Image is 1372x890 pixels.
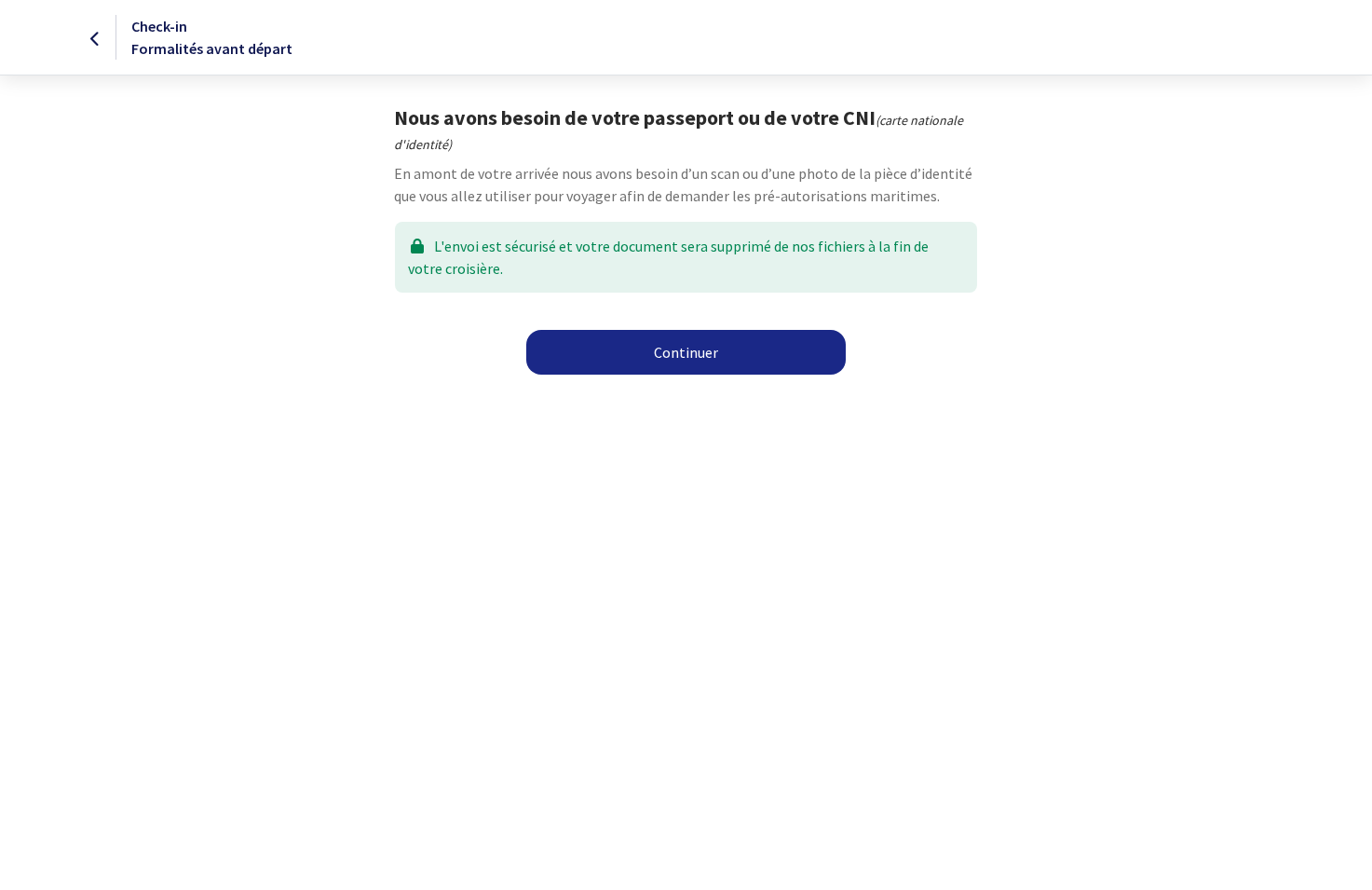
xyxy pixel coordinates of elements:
i: (carte nationale d'identité) [394,112,963,153]
p: En amont de votre arrivée nous avons besoin d’un scan ou d’une photo de la pièce d’identité que v... [394,162,978,207]
a: Continuer [526,330,846,375]
span: Check-in Formalités avant départ [131,17,292,58]
div: L'envoi est sécurisé et votre document sera supprimé de nos fichiers à la fin de votre croisière. [395,222,977,293]
h1: Nous avons besoin de votre passeport ou de votre CNI [394,105,978,155]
